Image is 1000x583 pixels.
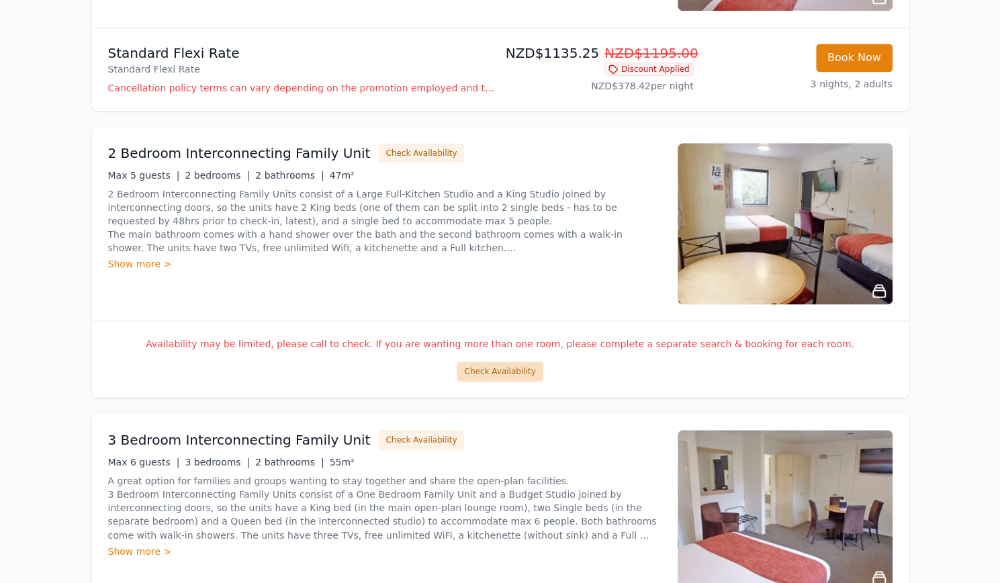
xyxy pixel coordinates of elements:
span: 2 bathrooms | [255,457,324,467]
div: Show more > [108,544,662,557]
button: Check Availability [378,430,464,450]
button: Check Availability [457,361,543,382]
p: Standard Flexi Rate [108,44,495,62]
span: Max 5 guests | [108,170,180,181]
p: Cancellation policy terms can vary depending on the promotion employed and the time of stay of th... [108,81,495,95]
button: Book Now [816,44,893,72]
span: 3 bedrooms | [185,457,250,467]
button: Check Availability [378,143,464,163]
span: 2 bedrooms | [185,170,250,181]
p: Availability may be limited, please call to check. If you are wanting more than one room, please ... [108,337,893,351]
span: Discount Applied [604,62,694,76]
p: A great option for families and groups wanting to stay together and share the open-plan facilitie... [108,474,662,541]
h3: 3 Bedroom Interconnecting Family Unit [108,431,371,449]
div: Show more > [108,257,662,271]
p: NZD$378.42 per night [506,79,694,93]
span: NZD$1195.00 [604,45,698,61]
p: 3 nights, 2 adults [704,77,893,91]
p: 2 Bedroom Interconnecting Family Units consist of a Large Full-Kitchen Studio and a King Studio j... [108,187,662,255]
span: Max 6 guests | [108,457,180,467]
p: Standard Flexi Rate [108,62,495,76]
span: 2 bathrooms | [255,170,324,181]
span: 47m² [330,170,355,181]
span: 55m² [330,457,355,467]
p: NZD$1135.25 [506,44,694,62]
h3: 2 Bedroom Interconnecting Family Unit [108,144,371,163]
